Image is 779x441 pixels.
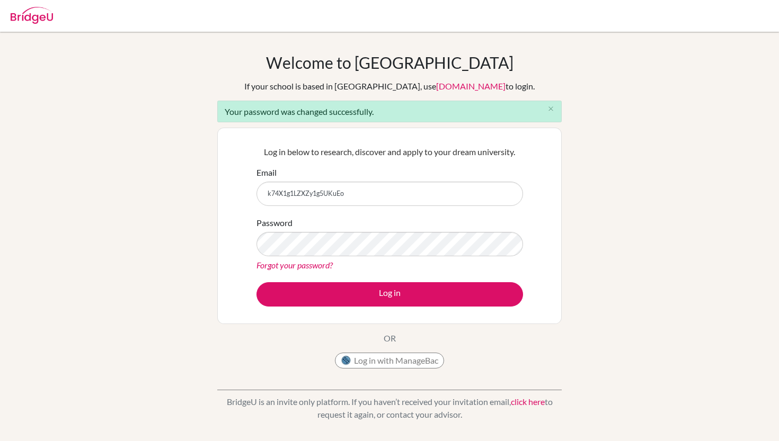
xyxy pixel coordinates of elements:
[256,146,523,158] p: Log in below to research, discover and apply to your dream university.
[256,166,277,179] label: Email
[436,81,506,91] a: [DOMAIN_NAME]
[244,80,535,93] div: If your school is based in [GEOGRAPHIC_DATA], use to login.
[256,217,293,229] label: Password
[547,105,555,113] i: close
[266,53,514,72] h1: Welcome to [GEOGRAPHIC_DATA]
[335,353,444,368] button: Log in with ManageBac
[217,395,562,421] p: BridgeU is an invite only platform. If you haven’t received your invitation email, to request it ...
[217,101,562,122] div: Your password was changed successfully.
[11,7,53,24] img: Bridge-U
[384,332,396,345] p: OR
[256,260,333,270] a: Forgot your password?
[256,282,523,307] button: Log in
[540,101,561,117] button: Close
[511,397,545,407] a: click here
